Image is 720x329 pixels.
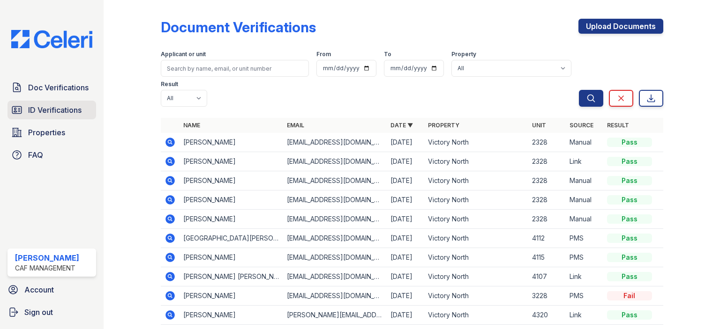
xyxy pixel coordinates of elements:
a: Unit [532,122,546,129]
td: [DATE] [387,210,424,229]
td: [PERSON_NAME] [180,133,283,152]
div: Pass [607,253,652,262]
td: [DATE] [387,171,424,190]
td: [DATE] [387,286,424,306]
a: Doc Verifications [7,78,96,97]
div: Pass [607,310,652,320]
td: [DATE] [387,306,424,325]
td: 4320 [528,306,566,325]
span: Account [24,284,54,295]
td: [EMAIL_ADDRESS][DOMAIN_NAME] [283,171,387,190]
label: Result [161,80,178,88]
a: FAQ [7,146,96,164]
div: Pass [607,157,652,166]
a: Properties [7,123,96,142]
td: Link [566,152,603,171]
td: Victory North [424,248,528,267]
td: [EMAIL_ADDRESS][DOMAIN_NAME] [283,152,387,171]
td: [DATE] [387,267,424,286]
label: Property [451,51,476,58]
td: Victory North [424,210,528,229]
td: [EMAIL_ADDRESS][DOMAIN_NAME] [283,267,387,286]
div: CAF Management [15,263,79,273]
div: Pass [607,272,652,281]
td: Manual [566,210,603,229]
td: [PERSON_NAME] [180,210,283,229]
td: PMS [566,229,603,248]
a: Account [4,280,100,299]
span: FAQ [28,149,43,161]
label: To [384,51,391,58]
a: Property [428,122,459,129]
td: [PERSON_NAME][EMAIL_ADDRESS][DOMAIN_NAME] [283,306,387,325]
div: Pass [607,234,652,243]
label: From [316,51,331,58]
td: 2328 [528,190,566,210]
td: [DATE] [387,190,424,210]
td: 3228 [528,286,566,306]
span: Properties [28,127,65,138]
td: Link [566,267,603,286]
td: [DATE] [387,248,424,267]
td: [EMAIL_ADDRESS][DOMAIN_NAME] [283,190,387,210]
td: Manual [566,171,603,190]
a: Upload Documents [578,19,663,34]
div: Pass [607,138,652,147]
td: [EMAIL_ADDRESS][DOMAIN_NAME] [283,248,387,267]
td: [PERSON_NAME] [180,248,283,267]
td: Victory North [424,306,528,325]
td: [DATE] [387,152,424,171]
a: Sign out [4,303,100,322]
td: [DATE] [387,229,424,248]
span: Doc Verifications [28,82,89,93]
td: 4112 [528,229,566,248]
td: Victory North [424,133,528,152]
td: Manual [566,190,603,210]
div: Pass [607,195,652,205]
td: Victory North [424,286,528,306]
a: ID Verifications [7,101,96,119]
td: [PERSON_NAME] [180,286,283,306]
td: [GEOGRAPHIC_DATA][PERSON_NAME] [180,229,283,248]
div: Fail [607,291,652,300]
img: CE_Logo_Blue-a8612792a0a2168367f1c8372b55b34899dd931a85d93a1a3d3e32e68fde9ad4.png [4,30,100,48]
td: Link [566,306,603,325]
td: [DATE] [387,133,424,152]
a: Result [607,122,629,129]
span: ID Verifications [28,104,82,116]
td: [EMAIL_ADDRESS][DOMAIN_NAME] [283,229,387,248]
td: PMS [566,286,603,306]
div: Pass [607,176,652,185]
td: Victory North [424,190,528,210]
td: Victory North [424,267,528,286]
td: 2328 [528,152,566,171]
td: Victory North [424,152,528,171]
a: Date ▼ [390,122,413,129]
div: Document Verifications [161,19,316,36]
td: 2328 [528,210,566,229]
td: [EMAIL_ADDRESS][DOMAIN_NAME] [283,286,387,306]
td: [PERSON_NAME] [180,171,283,190]
td: 4115 [528,248,566,267]
td: 2328 [528,171,566,190]
td: [PERSON_NAME] [180,190,283,210]
a: Email [287,122,304,129]
td: [PERSON_NAME] [180,306,283,325]
td: 2328 [528,133,566,152]
input: Search by name, email, or unit number [161,60,309,77]
td: [EMAIL_ADDRESS][DOMAIN_NAME] [283,133,387,152]
td: Manual [566,133,603,152]
td: PMS [566,248,603,267]
td: [EMAIL_ADDRESS][DOMAIN_NAME] [283,210,387,229]
td: Victory North [424,171,528,190]
div: Pass [607,214,652,224]
label: Applicant or unit [161,51,206,58]
td: Victory North [424,229,528,248]
span: Sign out [24,307,53,318]
a: Name [183,122,200,129]
td: [PERSON_NAME] [PERSON_NAME] [180,267,283,286]
td: [PERSON_NAME] [180,152,283,171]
div: [PERSON_NAME] [15,252,79,263]
a: Source [570,122,593,129]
